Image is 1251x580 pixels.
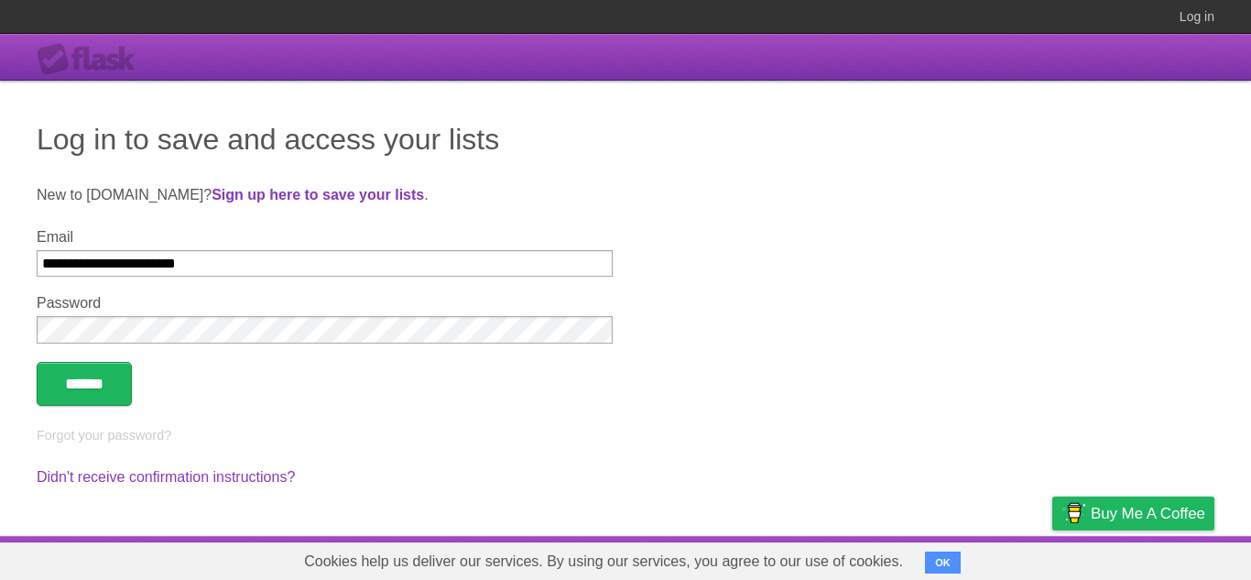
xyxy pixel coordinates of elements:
[966,541,1006,575] a: Terms
[1061,498,1086,529] img: Buy me a coffee
[809,541,847,575] a: About
[37,184,1214,206] p: New to [DOMAIN_NAME]? .
[1052,497,1214,531] a: Buy me a coffee
[37,428,171,443] a: Forgot your password?
[37,295,613,312] label: Password
[37,117,1214,161] h1: Log in to save and access your lists
[1091,498,1205,530] span: Buy me a coffee
[925,552,961,574] button: OK
[1099,541,1214,575] a: Suggest a feature
[37,229,613,246] label: Email
[1028,541,1076,575] a: Privacy
[869,541,943,575] a: Developers
[286,543,921,580] span: Cookies help us deliver our services. By using our services, you agree to our use of cookies.
[37,43,147,76] div: Flask
[212,187,424,202] a: Sign up here to save your lists
[37,469,295,485] a: Didn't receive confirmation instructions?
